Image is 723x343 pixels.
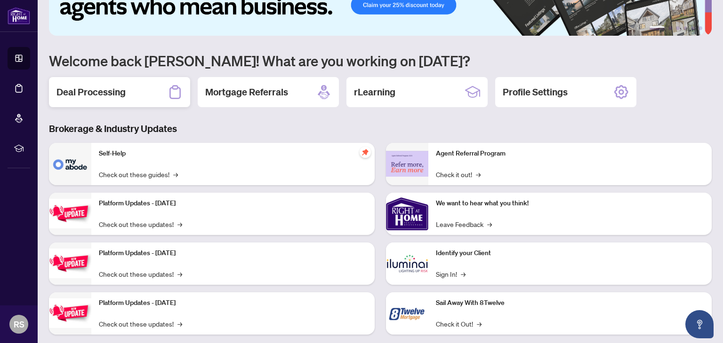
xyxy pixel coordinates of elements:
p: Platform Updates - [DATE] [99,198,367,209]
h2: Deal Processing [56,86,126,99]
h2: Mortgage Referrals [205,86,288,99]
button: 4 [683,26,687,30]
span: → [476,169,481,179]
span: → [173,169,178,179]
button: 2 [668,26,672,30]
h2: rLearning [354,86,395,99]
button: 1 [650,26,665,30]
a: Check out these updates!→ [99,269,182,279]
button: 6 [699,26,702,30]
span: → [487,219,492,229]
span: RS [14,318,24,331]
img: Self-Help [49,143,91,185]
p: Identify your Client [436,248,704,258]
span: → [177,219,182,229]
p: Sail Away With 8Twelve [436,298,704,308]
span: → [177,319,182,329]
img: Platform Updates - June 23, 2025 [49,298,91,328]
button: 3 [676,26,680,30]
img: logo [8,7,30,24]
h3: Brokerage & Industry Updates [49,122,712,135]
a: Check out these updates!→ [99,219,182,229]
button: Open asap [685,310,714,338]
img: We want to hear what you think! [386,193,428,235]
button: 5 [691,26,695,30]
p: Self-Help [99,148,367,159]
img: Platform Updates - July 21, 2025 [49,199,91,228]
a: Check out these guides!→ [99,169,178,179]
span: → [477,319,482,329]
p: Agent Referral Program [436,148,704,159]
p: Platform Updates - [DATE] [99,298,367,308]
a: Check it out!→ [436,169,481,179]
a: Sign In!→ [436,269,466,279]
img: Sail Away With 8Twelve [386,292,428,335]
span: → [461,269,466,279]
a: Leave Feedback→ [436,219,492,229]
img: Agent Referral Program [386,151,428,177]
p: Platform Updates - [DATE] [99,248,367,258]
span: → [177,269,182,279]
p: We want to hear what you think! [436,198,704,209]
img: Identify your Client [386,242,428,285]
img: Platform Updates - July 8, 2025 [49,249,91,278]
h1: Welcome back [PERSON_NAME]! What are you working on [DATE]? [49,52,712,70]
a: Check out these updates!→ [99,319,182,329]
a: Check it Out!→ [436,319,482,329]
span: pushpin [360,147,371,158]
h2: Profile Settings [503,86,568,99]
